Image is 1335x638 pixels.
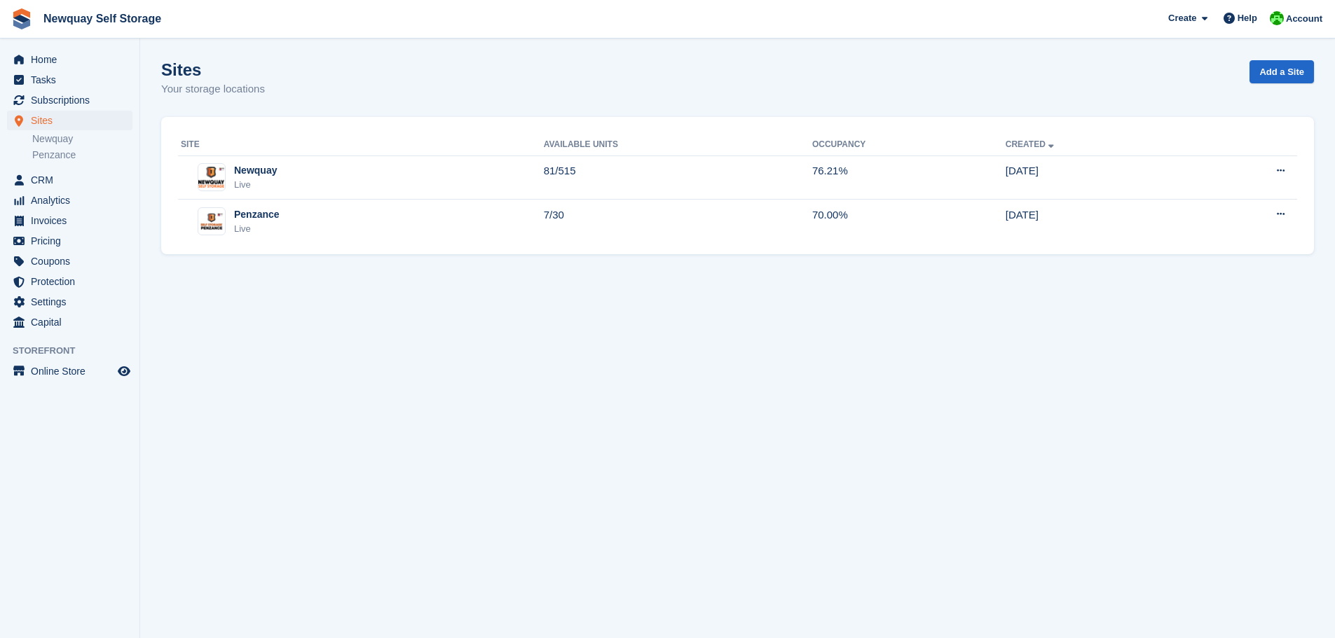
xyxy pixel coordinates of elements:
[31,111,115,130] span: Sites
[31,170,115,190] span: CRM
[161,81,265,97] p: Your storage locations
[1238,11,1257,25] span: Help
[161,60,265,79] h1: Sites
[812,134,1006,156] th: Occupancy
[7,312,132,332] a: menu
[7,272,132,291] a: menu
[7,231,132,251] a: menu
[198,167,225,187] img: Image of Newquay site
[544,155,812,200] td: 81/515
[31,231,115,251] span: Pricing
[178,134,544,156] th: Site
[32,132,132,146] a: Newquay
[198,211,225,232] img: Image of Penzance site
[812,155,1006,200] td: 76.21%
[32,148,132,162] a: Penzance
[31,272,115,291] span: Protection
[31,251,115,271] span: Coupons
[38,7,167,30] a: Newquay Self Storage
[31,292,115,312] span: Settings
[7,70,132,90] a: menu
[234,178,277,192] div: Live
[1270,11,1284,25] img: Baylor
[544,134,812,156] th: Available Units
[1286,12,1322,26] span: Account
[1250,60,1314,83] a: Add a Site
[31,312,115,332] span: Capital
[7,170,132,190] a: menu
[234,222,280,236] div: Live
[7,90,132,110] a: menu
[31,190,115,210] span: Analytics
[812,200,1006,243] td: 70.00%
[1006,139,1057,149] a: Created
[544,200,812,243] td: 7/30
[31,361,115,381] span: Online Store
[31,90,115,110] span: Subscriptions
[7,292,132,312] a: menu
[7,361,132,381] a: menu
[7,111,132,130] a: menu
[7,251,132,271] a: menu
[116,363,132,380] a: Preview store
[1006,155,1191,200] td: [DATE]
[7,211,132,230] a: menu
[31,70,115,90] span: Tasks
[31,211,115,230] span: Invoices
[11,8,32,29] img: stora-icon-8386f47178a22dfd0bd8f6a31ec36ba5ce8667c1dd55bd0f319d3a0aa187defe.svg
[13,344,139,358] span: Storefront
[234,163,277,178] div: Newquay
[7,190,132,210] a: menu
[234,207,280,222] div: Penzance
[1168,11,1196,25] span: Create
[7,50,132,69] a: menu
[31,50,115,69] span: Home
[1006,200,1191,243] td: [DATE]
